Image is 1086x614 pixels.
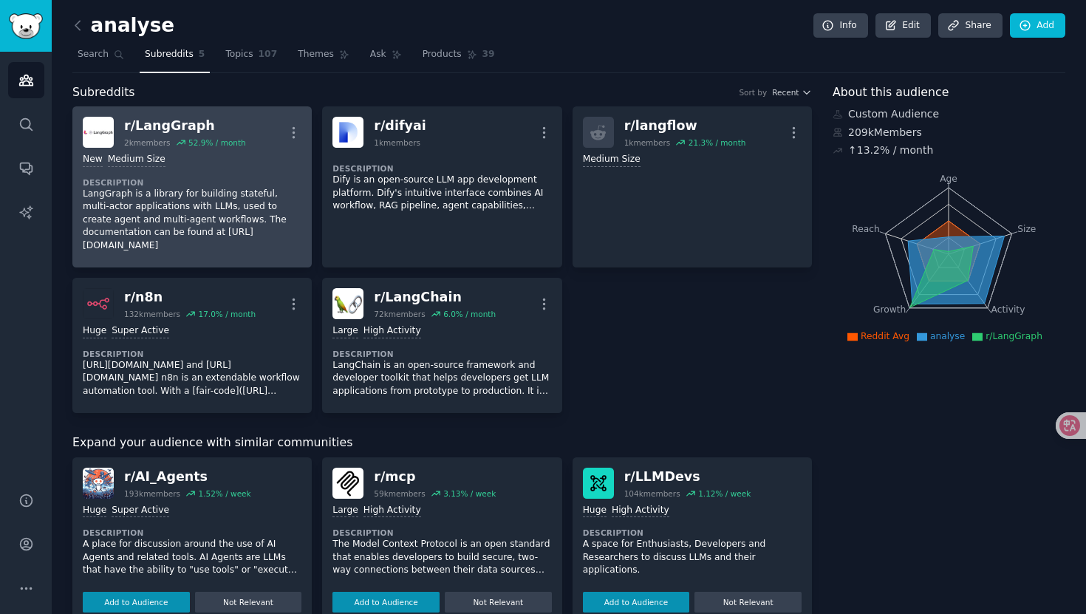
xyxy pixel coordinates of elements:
[112,324,169,338] div: Super Active
[624,468,751,486] div: r/ LLMDevs
[940,174,957,184] tspan: Age
[852,223,880,233] tspan: Reach
[83,349,301,359] dt: Description
[198,309,256,319] div: 17.0 % / month
[363,504,421,518] div: High Activity
[583,153,641,167] div: Medium Size
[445,592,552,613] button: Not Relevant
[72,434,352,452] span: Expand your audience with similar communities
[739,87,767,98] div: Sort by
[83,504,106,518] div: Huge
[298,48,334,61] span: Themes
[124,309,180,319] div: 132k members
[332,174,551,213] p: Dify is an open-source LLM app development platform. Dify's intuitive interface combines AI workf...
[1017,223,1036,233] tspan: Size
[698,488,751,499] div: 1.12 % / week
[72,14,174,38] h2: analyse
[188,137,246,148] div: 52.9 % / month
[624,137,671,148] div: 1k members
[1010,13,1065,38] a: Add
[583,528,802,538] dt: Description
[573,106,812,267] a: r/langflow1kmembers21.3% / monthMedium Size
[417,43,500,73] a: Products39
[199,48,205,61] span: 5
[363,324,421,338] div: High Activity
[694,592,802,613] button: Not Relevant
[195,592,302,613] button: Not Relevant
[72,43,129,73] a: Search
[930,331,965,341] span: analyse
[83,288,114,319] img: n8n
[83,188,301,253] p: LangGraph is a library for building stateful, multi-actor applications with LLMs, used to create ...
[83,153,103,167] div: New
[374,309,425,319] div: 72k members
[124,488,180,499] div: 193k members
[9,13,43,39] img: GummySearch logo
[370,48,386,61] span: Ask
[833,125,1065,140] div: 209k Members
[145,48,194,61] span: Subreddits
[689,137,746,148] div: 21.3 % / month
[332,468,363,499] img: mcp
[332,288,363,319] img: LangChain
[332,324,358,338] div: Large
[374,468,496,486] div: r/ mcp
[72,106,312,267] a: LangGraphr/LangGraph2kmembers52.9% / monthNewMedium SizeDescriptionLangGraph is a library for bui...
[848,143,933,158] div: ↑ 13.2 % / month
[482,48,495,61] span: 39
[259,48,278,61] span: 107
[423,48,462,61] span: Products
[374,488,425,499] div: 59k members
[991,304,1025,315] tspan: Activity
[332,117,363,148] img: difyai
[583,538,802,577] p: A space for Enthusiasts, Developers and Researchers to discuss LLMs and their applications.
[108,153,165,167] div: Medium Size
[83,177,301,188] dt: Description
[72,278,312,413] a: n8nr/n8n132kmembers17.0% / monthHugeSuper ActiveDescription[URL][DOMAIN_NAME] and [URL][DOMAIN_NA...
[374,137,420,148] div: 1k members
[624,117,746,135] div: r/ langflow
[83,538,301,577] p: A place for discussion around the use of AI Agents and related tools. AI Agents are LLMs that hav...
[78,48,109,61] span: Search
[861,331,909,341] span: Reddit Avg
[875,13,931,38] a: Edit
[83,468,114,499] img: AI_Agents
[332,538,551,577] p: The Model Context Protocol is an open standard that enables developers to build secure, two-way c...
[332,359,551,398] p: LangChain is an open-source framework and developer toolkit that helps developers get LLM applica...
[322,278,561,413] a: LangChainr/LangChain72kmembers6.0% / monthLargeHigh ActivityDescriptionLangChain is an open-sourc...
[443,488,496,499] div: 3.13 % / week
[332,504,358,518] div: Large
[938,13,1002,38] a: Share
[833,83,949,102] span: About this audience
[83,117,114,148] img: LangGraph
[612,504,669,518] div: High Activity
[83,359,301,398] p: [URL][DOMAIN_NAME] and [URL][DOMAIN_NAME] n8n is an extendable workflow automation tool. With a [...
[624,488,680,499] div: 104k members
[83,528,301,538] dt: Description
[813,13,868,38] a: Info
[293,43,355,73] a: Themes
[583,468,614,499] img: LLMDevs
[332,528,551,538] dt: Description
[332,163,551,174] dt: Description
[583,504,607,518] div: Huge
[873,304,906,315] tspan: Growth
[112,504,169,518] div: Super Active
[225,48,253,61] span: Topics
[443,309,496,319] div: 6.0 % / month
[772,87,812,98] button: Recent
[83,324,106,338] div: Huge
[220,43,282,73] a: Topics107
[332,349,551,359] dt: Description
[374,117,426,135] div: r/ difyai
[124,117,246,135] div: r/ LangGraph
[365,43,407,73] a: Ask
[374,288,496,307] div: r/ LangChain
[140,43,210,73] a: Subreddits5
[322,106,561,267] a: difyair/difyai1kmembersDescriptionDify is an open-source LLM app development platform. Dify's int...
[124,137,171,148] div: 2k members
[772,87,799,98] span: Recent
[124,288,256,307] div: r/ n8n
[72,83,135,102] span: Subreddits
[198,488,250,499] div: 1.52 % / week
